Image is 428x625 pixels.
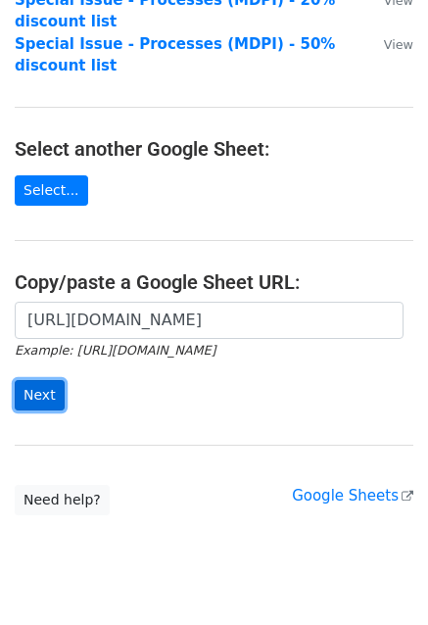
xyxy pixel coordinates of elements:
[15,485,110,515] a: Need help?
[15,137,413,161] h4: Select another Google Sheet:
[384,37,413,52] small: View
[330,531,428,625] div: Widget de chat
[15,380,65,410] input: Next
[15,302,404,339] input: Paste your Google Sheet URL here
[15,270,413,294] h4: Copy/paste a Google Sheet URL:
[292,487,413,505] a: Google Sheets
[330,531,428,625] iframe: Chat Widget
[15,175,88,206] a: Select...
[15,343,215,358] small: Example: [URL][DOMAIN_NAME]
[15,35,335,75] a: Special Issue - Processes (MDPI) - 50% discount list
[364,35,413,53] a: View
